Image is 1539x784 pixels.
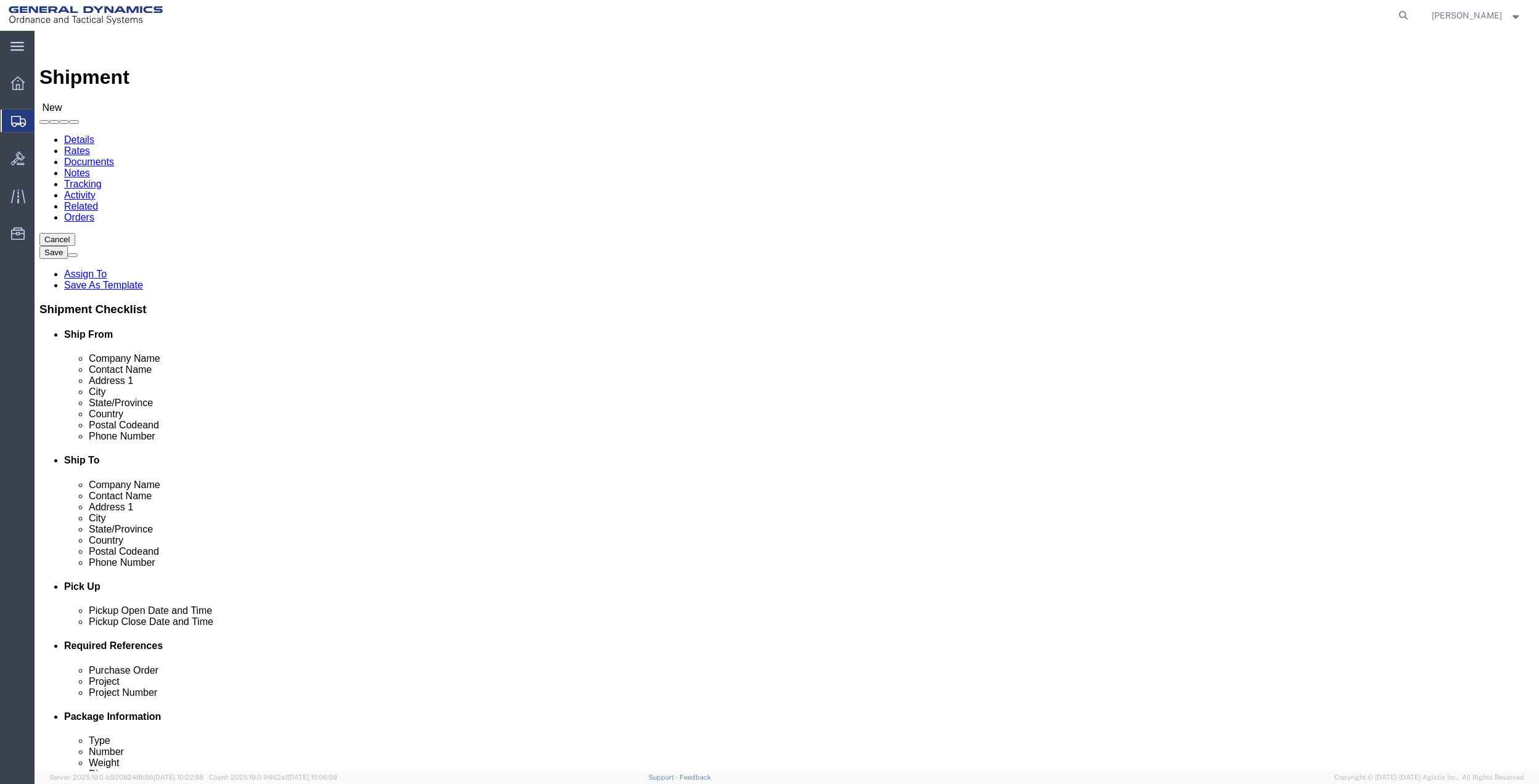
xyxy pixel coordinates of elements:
span: Nicholas Bohmer [1432,9,1502,22]
iframe: FS Legacy Container [35,31,1539,771]
span: Server: 2025.19.0-b9208248b56 [49,774,203,781]
span: Client: 2025.19.0-1f462a1 [209,774,337,781]
span: [DATE] 10:22:58 [154,774,203,781]
span: Copyright © [DATE]-[DATE] Agistix Inc., All Rights Reserved [1334,772,1524,783]
a: Support [649,774,679,781]
span: [DATE] 10:06:59 [287,774,337,781]
button: [PERSON_NAME] [1431,8,1522,23]
a: Feedback [679,774,711,781]
img: logo [9,6,163,25]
